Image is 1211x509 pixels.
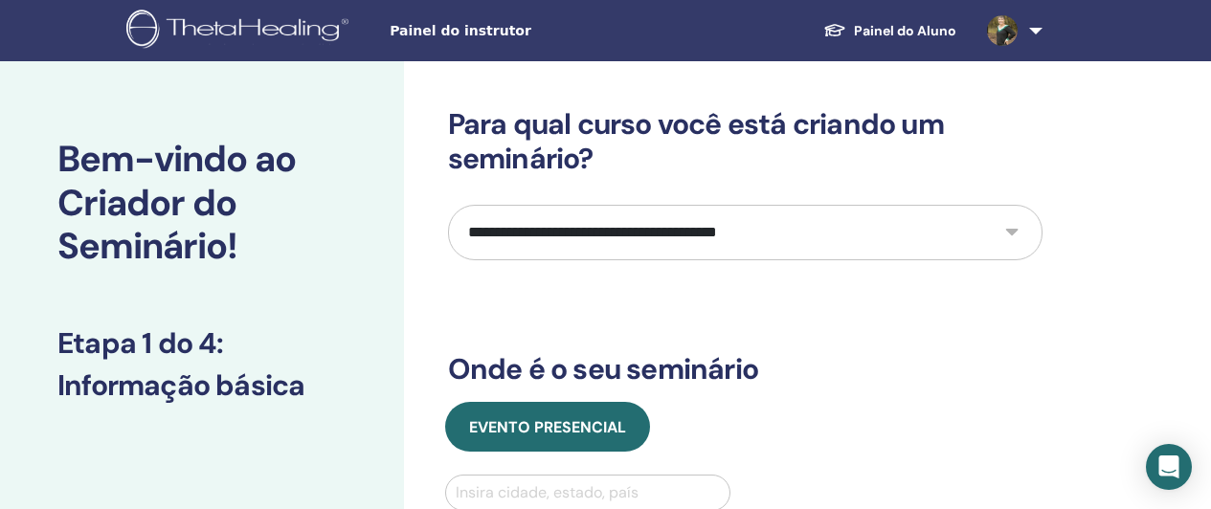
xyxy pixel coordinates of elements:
[808,12,972,49] a: Painel do Aluno
[469,417,626,437] span: Evento presencial
[390,23,531,38] font: Painel do instrutor
[1146,444,1192,490] div: Open Intercom Messenger
[987,15,1018,46] img: default.jpg
[57,368,347,403] h3: Informação básica
[445,402,650,452] button: Evento presencial
[57,138,347,269] h2: Bem-vindo ao Criador do Seminário!
[854,22,956,39] font: Painel do Aluno
[823,22,846,38] img: graduation-cap-white.svg
[448,352,1043,387] h3: Onde é o seu seminário
[57,326,347,361] h3: Etapa 1 do 4 :
[126,10,355,53] img: logo.png
[448,107,1043,176] h3: Para qual curso você está criando um seminário?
